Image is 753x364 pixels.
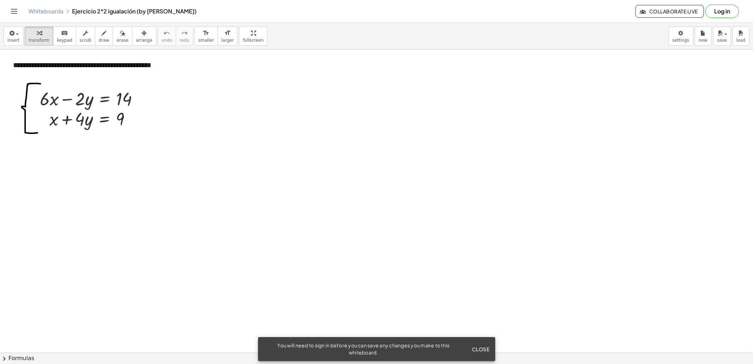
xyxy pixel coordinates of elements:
span: keypad [57,38,72,43]
button: format_sizelarger [217,27,238,46]
span: undo [162,38,172,43]
span: load [736,38,746,43]
button: Toggle navigation [8,6,20,17]
button: insert [4,27,23,46]
i: format_size [203,29,209,37]
i: keyboard [61,29,68,37]
span: arrange [136,38,153,43]
button: Close [469,343,492,356]
div: You will need to sign in before you can save any changes you make to this whiteboard. [264,342,464,356]
button: settings [669,27,693,46]
span: draw [99,38,109,43]
button: keyboardkeypad [53,27,76,46]
span: Close [472,346,490,352]
span: fullscreen [243,38,263,43]
i: redo [181,29,188,37]
span: Collaborate Live [641,8,698,14]
button: erase [113,27,132,46]
span: erase [116,38,128,43]
span: save [717,38,727,43]
span: insert [7,38,19,43]
button: load [733,27,749,46]
span: new [699,38,707,43]
button: fullscreen [239,27,267,46]
button: redoredo [176,27,193,46]
span: transform [29,38,49,43]
button: arrange [132,27,156,46]
button: new [695,27,712,46]
button: scrub [76,27,95,46]
a: Whiteboards [28,8,64,15]
span: smaller [198,38,214,43]
button: draw [95,27,113,46]
button: Log in [705,5,739,18]
button: Collaborate Live [635,5,704,18]
button: undoundo [158,27,176,46]
span: redo [180,38,189,43]
i: format_size [224,29,231,37]
span: settings [673,38,689,43]
button: format_sizesmaller [195,27,218,46]
span: larger [221,38,234,43]
button: transform [25,27,53,46]
span: scrub [80,38,91,43]
button: save [713,27,731,46]
i: undo [163,29,170,37]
